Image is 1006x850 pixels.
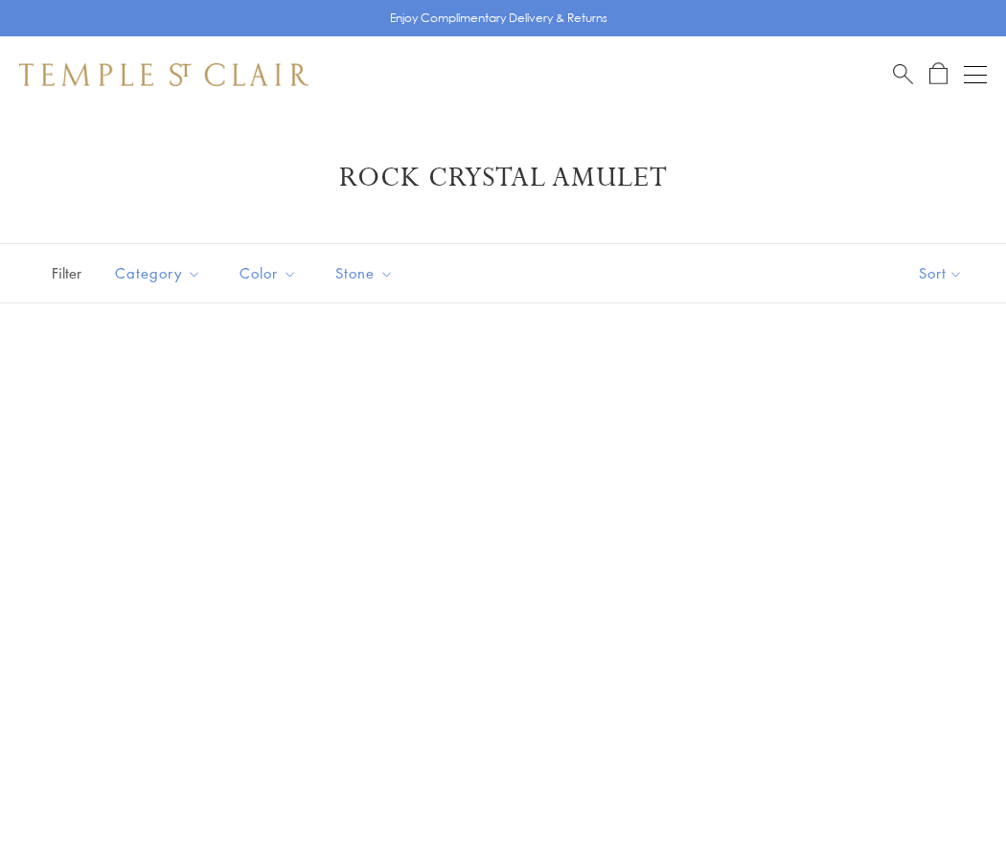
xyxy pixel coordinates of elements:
[101,252,216,295] button: Category
[225,252,311,295] button: Color
[929,62,948,86] a: Open Shopping Bag
[19,63,309,86] img: Temple St. Clair
[390,9,607,28] p: Enjoy Complimentary Delivery & Returns
[326,261,408,285] span: Stone
[893,62,913,86] a: Search
[321,252,408,295] button: Stone
[48,161,958,195] h1: Rock Crystal Amulet
[230,261,311,285] span: Color
[876,244,1006,302] button: Show sort by
[964,63,987,86] button: Open navigation
[105,261,216,285] span: Category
